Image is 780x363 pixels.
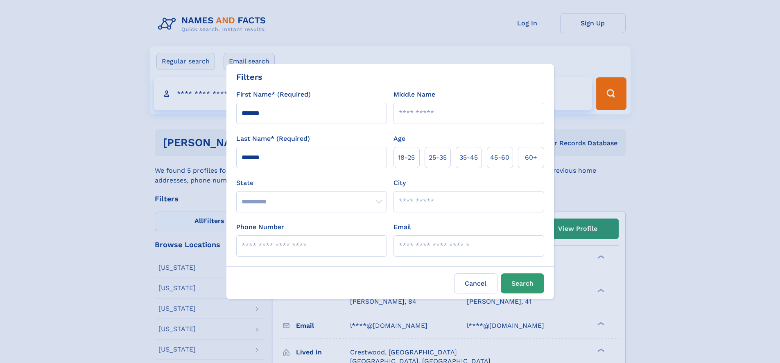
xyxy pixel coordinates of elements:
[490,153,509,162] span: 45‑60
[459,153,478,162] span: 35‑45
[236,90,311,99] label: First Name* (Required)
[398,153,415,162] span: 18‑25
[236,222,284,232] label: Phone Number
[236,134,310,144] label: Last Name* (Required)
[393,90,435,99] label: Middle Name
[454,273,497,293] label: Cancel
[501,273,544,293] button: Search
[429,153,447,162] span: 25‑35
[393,178,406,188] label: City
[393,222,411,232] label: Email
[525,153,537,162] span: 60+
[236,178,387,188] label: State
[393,134,405,144] label: Age
[236,71,262,83] div: Filters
